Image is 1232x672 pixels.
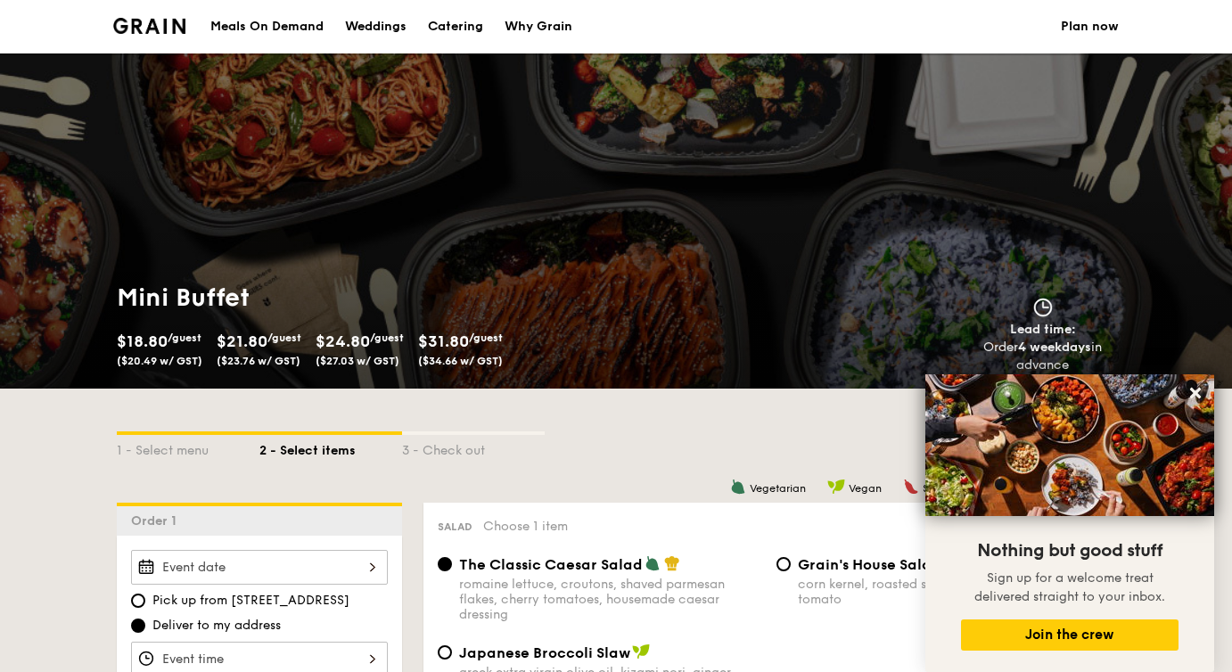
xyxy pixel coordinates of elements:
[459,556,643,573] span: The Classic Caesar Salad
[117,332,168,351] span: $18.80
[750,482,806,495] span: Vegetarian
[459,644,630,661] span: Japanese Broccoli Slaw
[1030,298,1056,317] img: icon-clock.2db775ea.svg
[316,332,370,351] span: $24.80
[418,355,503,367] span: ($34.66 w/ GST)
[961,619,1179,651] button: Join the crew
[849,482,882,495] span: Vegan
[152,617,281,635] span: Deliver to my address
[217,332,267,351] span: $21.80
[438,520,472,533] span: Salad
[316,355,399,367] span: ($27.03 w/ GST)
[925,374,1214,516] img: DSC07876-Edit02-Large.jpeg
[977,540,1162,561] span: Nothing but good stuff
[168,332,201,344] span: /guest
[131,594,145,608] input: Pick up from [STREET_ADDRESS]
[370,332,404,344] span: /guest
[259,435,402,460] div: 2 - Select items
[798,577,1101,607] div: corn kernel, roasted sesame dressing, cherry tomato
[113,18,185,34] a: Logotype
[483,519,568,534] span: Choose 1 item
[632,643,650,660] img: icon-vegan.f8ff3823.svg
[827,479,845,495] img: icon-vegan.f8ff3823.svg
[469,332,503,344] span: /guest
[438,557,452,571] input: The Classic Caesar Saladromaine lettuce, croutons, shaved parmesan flakes, cherry tomatoes, house...
[730,479,746,495] img: icon-vegetarian.fe4039eb.svg
[923,482,950,495] span: Spicy
[903,479,919,495] img: icon-spicy.37a8142b.svg
[418,332,469,351] span: $31.80
[963,339,1122,374] div: Order in advance
[1010,322,1076,337] span: Lead time:
[402,435,545,460] div: 3 - Check out
[438,645,452,660] input: Japanese Broccoli Slawgreek extra virgin olive oil, kizami nori, ginger, yuzu soy-sesame dressing
[113,18,185,34] img: Grain
[664,555,680,571] img: icon-chef-hat.a58ddaea.svg
[131,513,184,529] span: Order 1
[459,577,762,622] div: romaine lettuce, croutons, shaved parmesan flakes, cherry tomatoes, housemade caesar dressing
[798,556,941,573] span: Grain's House Salad
[267,332,301,344] span: /guest
[117,355,202,367] span: ($20.49 w/ GST)
[1181,379,1210,407] button: Close
[117,282,609,314] h1: Mini Buffet
[645,555,661,571] img: icon-vegetarian.fe4039eb.svg
[974,570,1165,604] span: Sign up for a welcome treat delivered straight to your inbox.
[1018,340,1091,355] strong: 4 weekdays
[131,550,388,585] input: Event date
[217,355,300,367] span: ($23.76 w/ GST)
[152,592,349,610] span: Pick up from [STREET_ADDRESS]
[131,619,145,633] input: Deliver to my address
[117,435,259,460] div: 1 - Select menu
[776,557,791,571] input: Grain's House Saladcorn kernel, roasted sesame dressing, cherry tomato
